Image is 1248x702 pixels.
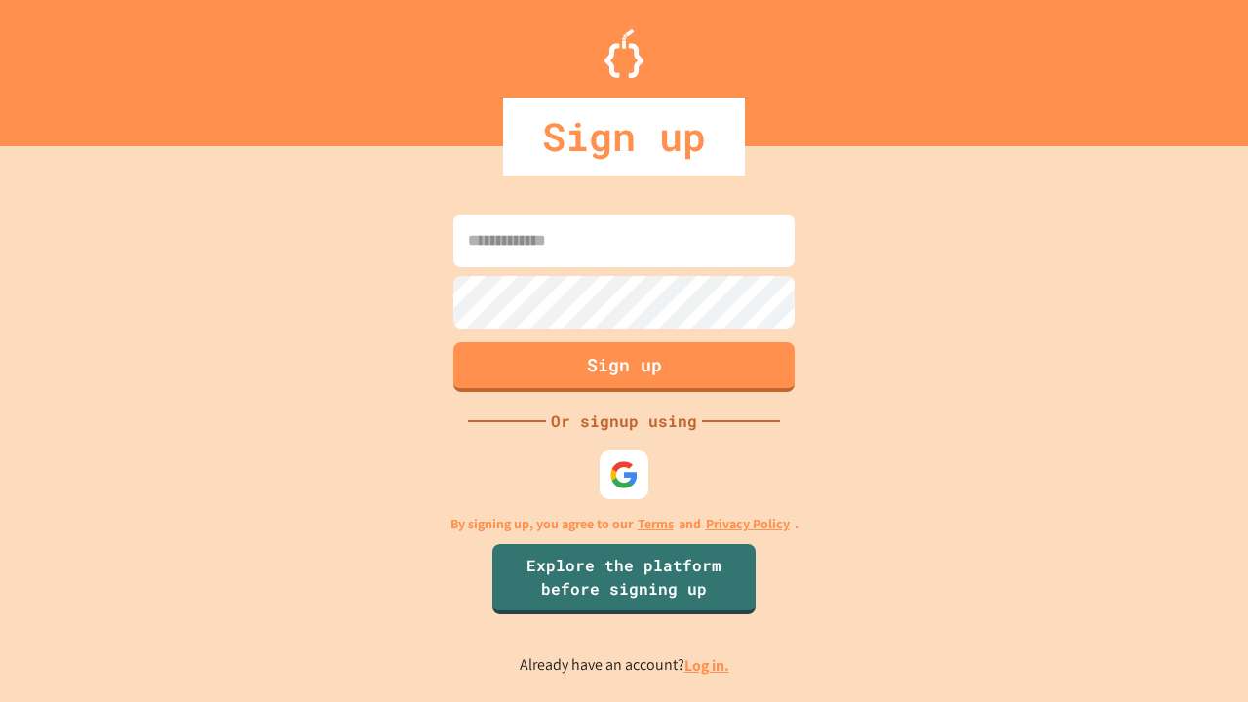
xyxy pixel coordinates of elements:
[520,653,729,678] p: Already have an account?
[604,29,643,78] img: Logo.svg
[706,514,790,534] a: Privacy Policy
[638,514,674,534] a: Terms
[684,655,729,676] a: Log in.
[609,460,639,489] img: google-icon.svg
[546,409,702,433] div: Or signup using
[453,342,795,392] button: Sign up
[492,544,756,614] a: Explore the platform before signing up
[503,97,745,175] div: Sign up
[450,514,799,534] p: By signing up, you agree to our and .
